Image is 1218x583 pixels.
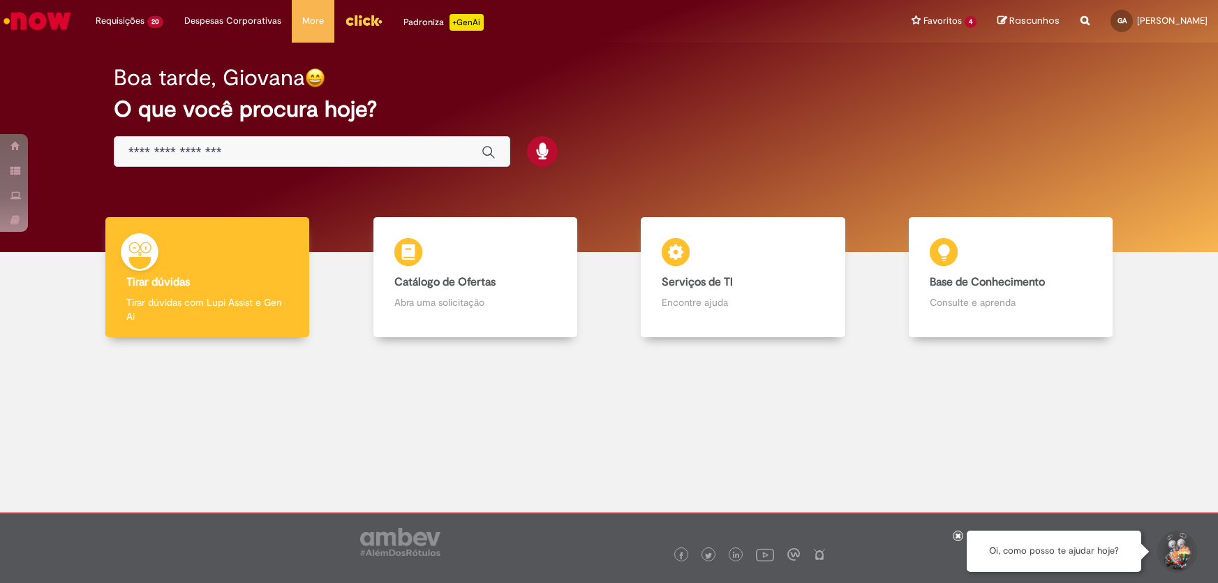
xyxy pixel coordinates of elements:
img: ServiceNow [1,7,73,35]
img: logo_footer_naosei.png [813,548,826,561]
button: Iniciar Conversa de Suporte [1155,531,1197,573]
a: Base de Conhecimento Consulte e aprenda [877,217,1145,338]
img: happy-face.png [305,68,325,88]
p: Encontre ajuda [662,295,824,309]
span: Despesas Corporativas [184,14,281,28]
span: 4 [965,16,976,28]
p: Abra uma solicitação [394,295,556,309]
span: More [302,14,324,28]
h2: Boa tarde, Giovana [114,66,305,90]
a: Rascunhos [997,15,1060,28]
div: Padroniza [403,14,484,31]
span: GA [1117,16,1127,25]
img: logo_footer_linkedin.png [733,552,740,560]
img: logo_footer_facebook.png [678,552,685,559]
img: logo_footer_twitter.png [705,552,712,559]
p: Consulte e aprenda [930,295,1092,309]
p: Tirar dúvidas com Lupi Assist e Gen Ai [126,295,288,323]
img: logo_footer_ambev_rotulo_gray.png [360,528,440,556]
h2: O que você procura hoje? [114,97,1104,121]
b: Tirar dúvidas [126,275,190,289]
div: Oi, como posso te ajudar hoje? [967,531,1141,572]
a: Serviços de TI Encontre ajuda [609,217,877,338]
b: Serviços de TI [662,275,733,289]
span: [PERSON_NAME] [1137,15,1208,27]
span: Favoritos [923,14,962,28]
img: click_logo_yellow_360x200.png [345,10,383,31]
span: Rascunhos [1009,14,1060,27]
a: Tirar dúvidas Tirar dúvidas com Lupi Assist e Gen Ai [73,217,341,338]
a: Catálogo de Ofertas Abra uma solicitação [341,217,609,338]
img: logo_footer_youtube.png [756,545,774,563]
span: 20 [147,16,163,28]
p: +GenAi [450,14,484,31]
img: logo_footer_workplace.png [787,548,800,561]
b: Base de Conhecimento [930,275,1045,289]
span: Requisições [96,14,144,28]
b: Catálogo de Ofertas [394,275,496,289]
